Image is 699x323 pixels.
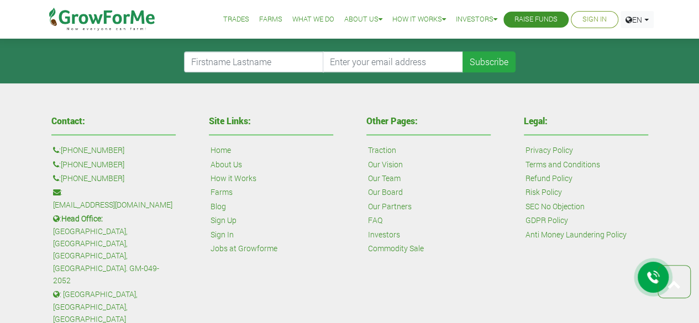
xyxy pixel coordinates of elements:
[211,158,242,171] a: About Us
[51,117,176,125] h4: Contact:
[259,14,282,25] a: Farms
[211,144,231,156] a: Home
[368,186,403,198] a: Our Board
[525,200,585,213] a: SEC No Objection
[525,172,572,184] a: Refund Policy
[524,117,648,125] h4: Legal:
[211,214,236,226] a: Sign Up
[53,213,174,287] p: : [GEOGRAPHIC_DATA], [GEOGRAPHIC_DATA], [GEOGRAPHIC_DATA], [GEOGRAPHIC_DATA]. GM-049-2052
[525,229,627,241] a: Anti Money Laundering Policy
[223,14,249,25] a: Trades
[368,229,400,241] a: Investors
[53,172,174,184] p: :
[368,214,382,226] a: FAQ
[211,242,277,255] a: Jobs at Growforme
[582,14,607,25] a: Sign In
[525,158,600,171] a: Terms and Conditions
[514,14,558,25] a: Raise Funds
[525,186,562,198] a: Risk Policy
[368,144,396,156] a: Traction
[61,172,124,184] a: [PHONE_NUMBER]
[368,158,403,171] a: Our Vision
[368,242,424,255] a: Commodity Sale
[323,51,463,72] input: Enter your email address
[456,14,497,25] a: Investors
[53,158,174,171] p: :
[463,51,516,72] button: Subscribe
[211,172,256,184] a: How it Works
[53,199,172,211] a: [EMAIL_ADDRESS][DOMAIN_NAME]
[392,14,446,25] a: How it Works
[184,51,324,72] input: Firstname Lastname
[368,200,412,213] a: Our Partners
[61,158,124,171] a: [PHONE_NUMBER]
[344,14,382,25] a: About Us
[53,144,174,156] p: :
[211,229,234,241] a: Sign In
[211,200,226,213] a: Blog
[209,117,333,125] h4: Site Links:
[61,144,124,156] a: [PHONE_NUMBER]
[292,14,334,25] a: What We Do
[53,186,174,211] p: :
[61,213,103,224] b: Head Office:
[211,186,233,198] a: Farms
[366,117,491,125] h4: Other Pages:
[621,11,654,28] a: EN
[525,144,573,156] a: Privacy Policy
[525,214,568,226] a: GDPR Policy
[368,172,401,184] a: Our Team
